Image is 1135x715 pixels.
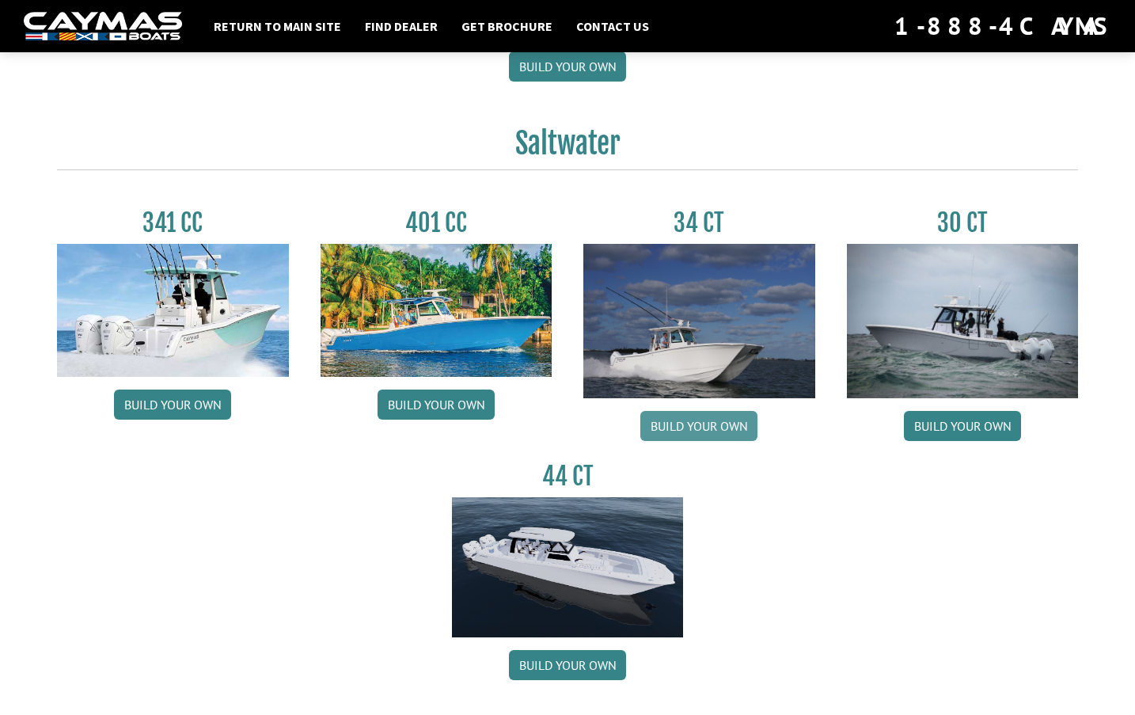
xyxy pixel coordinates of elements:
[568,16,657,36] a: Contact Us
[847,244,1079,398] img: 30_CT_photo_shoot_for_caymas_connect.jpg
[583,208,815,238] h3: 34 CT
[509,650,626,680] a: Build your own
[321,244,552,377] img: 401CC_thumb.pg.jpg
[206,16,349,36] a: Return to main site
[452,462,684,491] h3: 44 CT
[894,9,1111,44] div: 1-888-4CAYMAS
[57,126,1078,170] h2: Saltwater
[357,16,446,36] a: Find Dealer
[452,497,684,638] img: 44ct_background.png
[583,244,815,398] img: Caymas_34_CT_pic_1.jpg
[24,12,182,41] img: white-logo-c9c8dbefe5ff5ceceb0f0178aa75bf4bb51f6bca0971e226c86eb53dfe498488.png
[321,208,552,238] h3: 401 CC
[114,390,231,420] a: Build your own
[57,208,289,238] h3: 341 CC
[57,244,289,377] img: 341CC-thumbjpg.jpg
[847,208,1079,238] h3: 30 CT
[378,390,495,420] a: Build your own
[509,51,626,82] a: Build your own
[904,411,1021,441] a: Build your own
[640,411,757,441] a: Build your own
[454,16,560,36] a: Get Brochure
